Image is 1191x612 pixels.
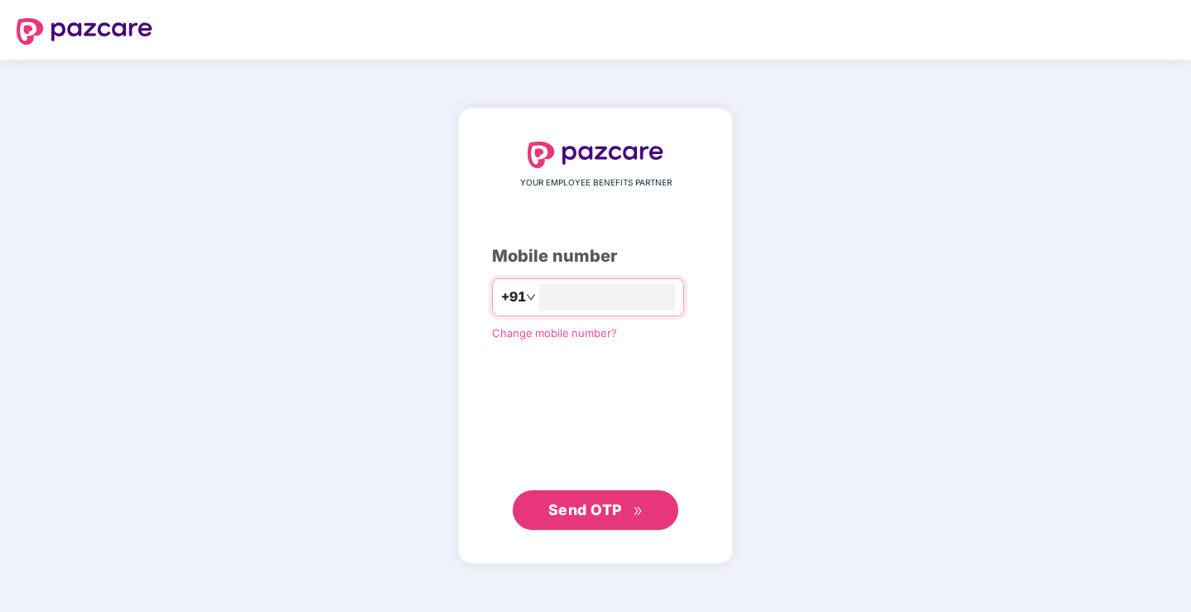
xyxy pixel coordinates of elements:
[501,287,526,307] span: +91
[526,292,536,302] span: down
[548,501,622,518] span: Send OTP
[492,326,617,340] a: Change mobile number?
[528,142,663,168] img: logo
[520,176,672,190] span: YOUR EMPLOYEE BENEFITS PARTNER
[17,18,152,45] img: logo
[492,243,699,269] div: Mobile number
[513,490,678,530] button: Send OTPdouble-right
[633,506,644,517] span: double-right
